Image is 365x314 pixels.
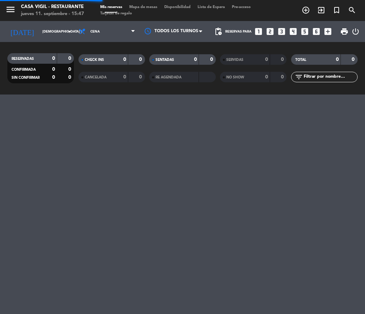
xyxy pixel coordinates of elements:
strong: 0 [352,57,356,62]
i: looks_two [266,27,275,36]
span: RE AGENDADA [156,76,181,79]
span: Reservas para [225,30,252,34]
span: RESERVADAS [12,57,34,61]
strong: 0 [139,57,143,62]
span: CANCELADA [85,76,106,79]
strong: 0 [336,57,339,62]
strong: 0 [52,75,55,80]
strong: 0 [123,75,126,79]
strong: 0 [210,57,214,62]
span: SENTADAS [156,58,174,62]
span: Tarjetas de regalo [97,12,136,15]
i: add_box [323,27,332,36]
span: Cena [90,30,100,34]
span: print [340,27,349,36]
strong: 0 [52,56,55,61]
i: looks_6 [312,27,321,36]
strong: 0 [68,56,73,61]
i: add_circle_outline [302,6,310,14]
span: Mapa de mesas [126,5,161,9]
div: Casa Vigil - Restaurante [21,4,84,11]
i: turned_in_not [332,6,341,14]
input: Filtrar por nombre... [303,73,357,81]
span: SERVIDAS [226,58,243,62]
i: looks_5 [300,27,309,36]
span: NO SHOW [226,76,244,79]
i: arrow_drop_down [65,27,74,36]
strong: 0 [194,57,197,62]
i: filter_list [295,73,303,81]
strong: 0 [68,67,73,72]
i: power_settings_new [351,27,360,36]
div: jueves 11. septiembre - 15:47 [21,11,84,18]
strong: 0 [281,75,285,79]
strong: 0 [265,57,268,62]
i: exit_to_app [317,6,325,14]
i: menu [5,4,16,15]
strong: 0 [281,57,285,62]
span: CHECK INS [85,58,104,62]
span: SIN CONFIRMAR [12,76,40,79]
span: TOTAL [295,58,306,62]
i: search [348,6,356,14]
div: LOG OUT [351,21,360,42]
i: [DATE] [5,25,39,39]
button: menu [5,4,16,17]
span: Pre-acceso [228,5,254,9]
span: Mis reservas [97,5,126,9]
strong: 0 [68,75,73,80]
span: Lista de Espera [194,5,228,9]
span: CONFIRMADA [12,68,36,71]
span: pending_actions [214,27,222,36]
strong: 0 [123,57,126,62]
i: looks_4 [289,27,298,36]
i: looks_one [254,27,263,36]
span: Disponibilidad [161,5,194,9]
strong: 0 [139,75,143,79]
strong: 0 [265,75,268,79]
i: looks_3 [277,27,286,36]
strong: 0 [52,67,55,72]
